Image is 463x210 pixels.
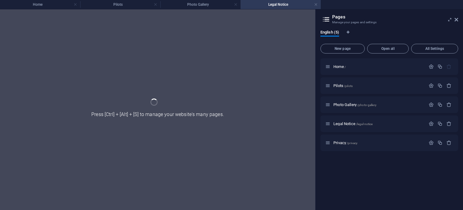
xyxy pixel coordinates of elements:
div: Duplicate [437,64,443,69]
h2: Pages [332,14,458,20]
span: Click to open page [333,141,357,145]
span: /privacy [347,141,357,145]
h4: Photo Gallery [160,1,241,8]
span: Open all [370,47,406,50]
div: The startpage cannot be deleted [446,64,452,69]
button: All Settings [411,44,458,53]
div: Duplicate [437,83,443,88]
h3: Manage your pages and settings [332,20,446,25]
button: Open all [367,44,409,53]
span: Legal Notice [333,121,373,126]
span: Click to open page [333,83,353,88]
button: New page [320,44,365,53]
div: Settings [429,102,434,107]
div: Settings [429,140,434,145]
span: New page [323,47,362,50]
div: Remove [446,102,452,107]
span: /pilots [344,84,353,88]
div: Duplicate [437,102,443,107]
div: Legal Notice/legal-notice [332,122,426,126]
span: Click to open page [333,102,376,107]
div: Remove [446,140,452,145]
span: /legal-notice [356,122,373,126]
div: Settings [429,64,434,69]
div: Settings [429,83,434,88]
span: /photo-gallery [357,103,376,107]
div: Pilots/pilots [332,84,426,88]
span: / [345,65,346,69]
span: English (5) [320,29,339,37]
span: All Settings [414,47,455,50]
h4: Pilots [80,1,160,8]
div: Remove [446,83,452,88]
div: Language Tabs [320,30,458,41]
div: Remove [446,121,452,126]
div: Settings [429,121,434,126]
div: Duplicate [437,121,443,126]
div: Duplicate [437,140,443,145]
div: Home/ [332,65,426,69]
div: Privacy/privacy [332,141,426,145]
h4: Legal Notice [241,1,321,8]
div: Photo Gallery/photo-gallery [332,103,426,107]
span: Click to open page [333,64,346,69]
